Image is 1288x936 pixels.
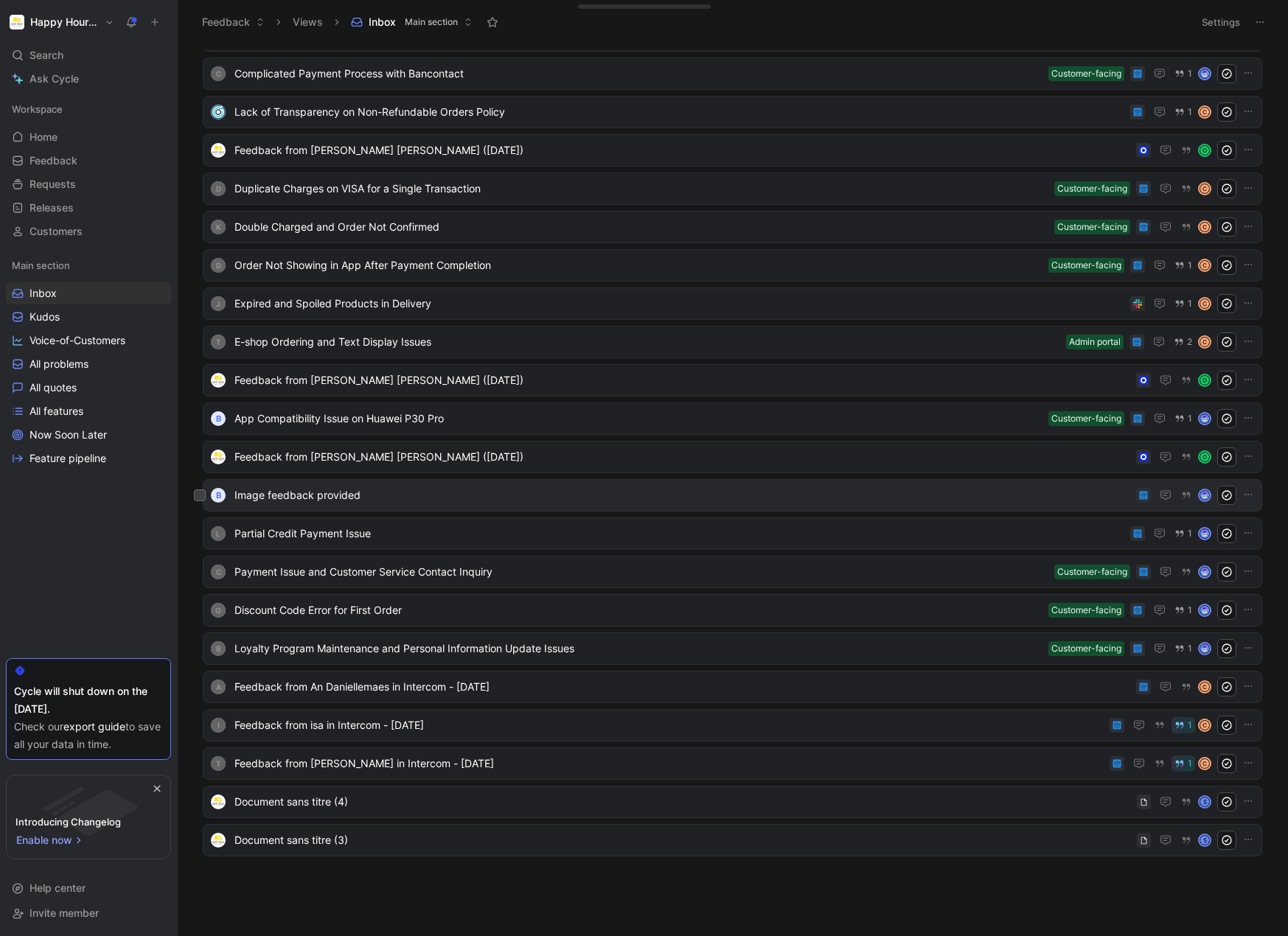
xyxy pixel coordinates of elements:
[6,377,171,399] a: All quotes
[234,640,1042,657] span: Loyalty Program Maintenance and Personal Information Update Issues
[1200,720,1210,730] div: C
[1057,181,1127,196] div: Customer-facing
[203,364,1262,397] a: logoFeedback from [PERSON_NAME] [PERSON_NAME] ([DATE])O
[1188,108,1192,116] span: 1
[211,450,226,464] img: logo
[6,400,171,422] a: All features
[203,556,1262,588] a: CPayment Issue and Customer Service Contact InquiryCustomer-facingavatar
[6,902,171,924] div: Invite member
[16,831,74,849] span: Enable now
[405,15,458,29] span: Main section
[234,793,1131,811] span: Document sans titre (4)
[12,258,70,273] span: Main section
[234,486,1130,504] span: Image feedback provided
[6,877,171,899] div: Help center
[1200,758,1210,769] div: C
[1200,337,1210,347] div: C
[211,373,226,388] img: logo
[1200,107,1210,117] div: C
[203,57,1262,90] a: CComplicated Payment Process with BancontactCustomer-facing1avatar
[6,150,171,172] a: Feedback
[1188,414,1192,423] span: 1
[1051,66,1121,81] div: Customer-facing
[30,15,99,29] h1: Happy Hours Market
[234,333,1060,351] span: E-shop Ordering and Text Display Issues
[203,824,1262,856] a: logoDocument sans titre (3)S
[29,224,83,239] span: Customers
[29,380,77,395] span: All quotes
[29,451,106,466] span: Feature pipeline
[1069,335,1121,349] div: Admin portal
[211,680,226,694] div: A
[211,488,226,503] div: B
[203,287,1262,320] a: jExpired and Spoiled Products in Delivery1C
[1200,260,1210,270] div: C
[211,335,226,349] div: T
[6,254,171,276] div: Main section
[211,641,226,656] div: B
[1200,452,1210,462] div: O
[211,181,226,196] div: D
[6,220,171,242] a: Customers
[1188,721,1192,730] span: 1
[29,70,79,88] span: Ask Cycle
[203,479,1262,511] a: BImage feedback providedavatar
[1051,603,1121,618] div: Customer-facing
[1057,565,1127,579] div: Customer-facing
[6,173,171,195] a: Requests
[1200,567,1210,577] img: avatar
[29,404,83,419] span: All features
[14,682,163,718] div: Cycle will shut down on the [DATE].
[1171,334,1195,350] button: 2
[203,594,1262,626] a: GDiscount Code Error for First OrderCustomer-facing1avatar
[234,295,1124,312] span: Expired and Spoiled Products in Delivery
[234,448,1130,466] span: Feedback from [PERSON_NAME] [PERSON_NAME] ([DATE])
[369,15,396,29] span: Inbox
[211,794,226,809] img: logo
[211,603,226,618] div: G
[29,153,77,168] span: Feedback
[1172,296,1195,312] button: 1
[12,102,63,116] span: Workspace
[203,709,1262,741] a: iFeedback from isa in Intercom - [DATE]1C
[1172,66,1195,82] button: 1
[1051,411,1121,426] div: Customer-facing
[1200,375,1210,385] div: O
[6,44,171,66] div: Search
[234,563,1048,581] span: Payment Issue and Customer Service Contact Inquiry
[234,755,1104,772] span: Feedback from [PERSON_NAME] in Intercom - [DATE]
[234,103,1124,121] span: Lack of Transparency on Non-Refundable Orders Policy
[234,142,1130,159] span: Feedback from [PERSON_NAME] [PERSON_NAME] ([DATE])
[1051,641,1121,656] div: Customer-facing
[1188,644,1192,653] span: 1
[234,256,1042,274] span: Order Not Showing in App After Payment Completion
[1200,184,1210,194] div: C
[6,68,171,90] a: Ask Cycle
[1188,299,1192,308] span: 1
[15,813,121,831] div: Introducing Changelog
[1057,220,1127,234] div: Customer-facing
[234,371,1130,389] span: Feedback from [PERSON_NAME] [PERSON_NAME] ([DATE])
[234,601,1042,619] span: Discount Code Error for First Order
[29,907,99,919] span: Invite member
[1200,605,1210,615] img: avatar
[63,720,125,733] a: export guide
[19,775,158,851] img: bg-BLZuj68n.svg
[1172,104,1195,120] button: 1
[211,296,226,311] div: j
[6,329,171,352] a: Voice-of-Customers
[29,310,60,324] span: Kudos
[1200,222,1210,232] div: C
[1188,261,1192,270] span: 1
[234,65,1042,83] span: Complicated Payment Process with Bancontact
[234,410,1042,427] span: App Compatibility Issue on Huawei P30 Pro
[211,258,226,273] div: D
[1200,490,1210,500] img: avatar
[203,671,1262,703] a: AFeedback from An Daniellemaes in Intercom - [DATE]C
[10,15,24,29] img: Happy Hours Market
[1200,797,1210,807] div: S
[203,517,1262,550] a: LPartial Credit Payment Issue1avatar
[234,678,1130,696] span: Feedback from An Daniellemaes in Intercom - [DATE]
[29,177,76,192] span: Requests
[234,525,1124,542] span: Partial Credit Payment Issue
